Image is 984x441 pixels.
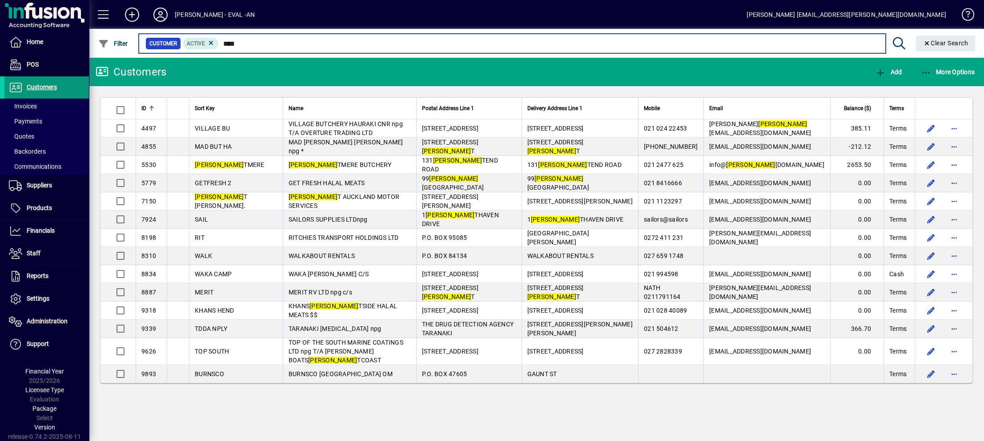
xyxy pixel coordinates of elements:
[195,370,224,377] span: BURNSCO
[644,143,698,150] span: [PHONE_NUMBER]
[527,125,584,132] span: [STREET_ADDRESS]
[9,163,61,170] span: Communications
[4,197,89,219] a: Products
[4,265,89,287] a: Reports
[527,230,589,246] span: [GEOGRAPHIC_DATA][PERSON_NAME]
[947,367,961,381] button: More options
[141,143,156,150] span: 4855
[644,325,679,332] span: 021 504612
[98,40,128,47] span: Filter
[527,139,584,155] span: [STREET_ADDRESS] T
[195,348,229,355] span: TOP SOUTH
[947,158,961,172] button: More options
[527,370,557,377] span: GAUNT ST
[118,7,146,23] button: Add
[947,194,961,208] button: More options
[921,68,975,75] span: More Options
[709,284,811,300] span: [PERSON_NAME][EMAIL_ADDRESS][DOMAIN_NAME]
[924,303,938,318] button: Edit
[955,2,973,31] a: Knowledge Base
[422,175,484,191] span: 99 [GEOGRAPHIC_DATA]
[644,348,682,355] span: 027 2828339
[889,233,907,242] span: Terms
[947,230,961,245] button: More options
[27,227,55,234] span: Financials
[747,8,946,22] div: [PERSON_NAME] [EMAIL_ADDRESS][PERSON_NAME][DOMAIN_NAME]
[538,161,587,168] em: [PERSON_NAME]
[709,198,811,205] span: [EMAIL_ADDRESS][DOMAIN_NAME]
[924,158,938,172] button: Edit
[924,230,938,245] button: Edit
[183,38,219,49] mat-chip: Activation Status: Active
[709,216,811,223] span: [EMAIL_ADDRESS][DOMAIN_NAME]
[889,215,907,224] span: Terms
[924,267,938,281] button: Edit
[830,192,884,211] td: 0.00
[4,220,89,242] a: Financials
[644,125,687,132] span: 021 024 22453
[433,157,482,164] em: [PERSON_NAME]
[141,234,156,241] span: 8198
[141,348,156,355] span: 9626
[289,216,368,223] span: SAILORS SUPPLIES LTDnpg
[889,251,907,260] span: Terms
[195,234,205,241] span: RIT
[947,249,961,263] button: More options
[4,114,89,129] a: Payments
[27,272,48,279] span: Reports
[289,103,411,113] div: Name
[889,124,907,133] span: Terms
[141,103,146,113] span: ID
[644,270,679,278] span: 021 994598
[830,265,884,283] td: 0.00
[27,61,39,68] span: POS
[422,284,478,300] span: [STREET_ADDRESS] T
[534,175,583,182] em: [PERSON_NAME]
[924,367,938,381] button: Edit
[947,303,961,318] button: More options
[709,161,824,168] span: info@ [DOMAIN_NAME]
[187,40,205,47] span: Active
[527,270,584,278] span: [STREET_ADDRESS]
[27,38,43,45] span: Home
[175,8,255,22] div: [PERSON_NAME] - EVAL -AN
[422,211,499,227] span: 1 THAVEN DRIVE
[889,288,907,297] span: Terms
[9,133,34,140] span: Quotes
[709,143,811,150] span: [EMAIL_ADDRESS][DOMAIN_NAME]
[919,64,977,80] button: More Options
[527,252,594,259] span: WALKABOUT RENTALS
[830,247,884,265] td: 0.00
[195,103,215,113] span: Sort Key
[916,36,976,52] button: Clear
[644,179,682,187] span: 021 8416666
[830,320,884,338] td: 366.70
[947,139,961,154] button: More options
[195,193,248,209] span: T [PERSON_NAME].
[141,270,156,278] span: 8834
[289,302,397,318] span: KHANS TSIDE HALAL MEATS $$
[709,325,811,332] span: [EMAIL_ADDRESS][DOMAIN_NAME]
[947,322,961,336] button: More options
[96,36,130,52] button: Filter
[709,230,811,246] span: [PERSON_NAME][EMAIL_ADDRESS][DOMAIN_NAME]
[9,148,46,155] span: Backorders
[422,147,471,155] em: [PERSON_NAME]
[27,182,52,189] span: Suppliers
[422,125,478,132] span: [STREET_ADDRESS]
[422,193,478,209] span: [STREET_ADDRESS][PERSON_NAME]
[195,216,208,223] span: SAIL
[644,161,683,168] span: 021 2477 625
[889,142,907,151] span: Terms
[644,103,660,113] span: Mobile
[422,139,478,155] span: [STREET_ADDRESS] T
[830,211,884,229] td: 0.00
[289,339,403,364] span: TOP OF THE SOUTH MARINE COATINGS LTD npg T/A [PERSON_NAME] BOATS TCOAST
[27,295,49,302] span: Settings
[527,216,624,223] span: 1 THAVEN DRIVE
[289,270,369,278] span: WAKA [PERSON_NAME] C/S
[422,370,467,377] span: P.O. BOX 47605
[924,194,938,208] button: Edit
[709,307,811,314] span: [EMAIL_ADDRESS][DOMAIN_NAME]
[947,267,961,281] button: More options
